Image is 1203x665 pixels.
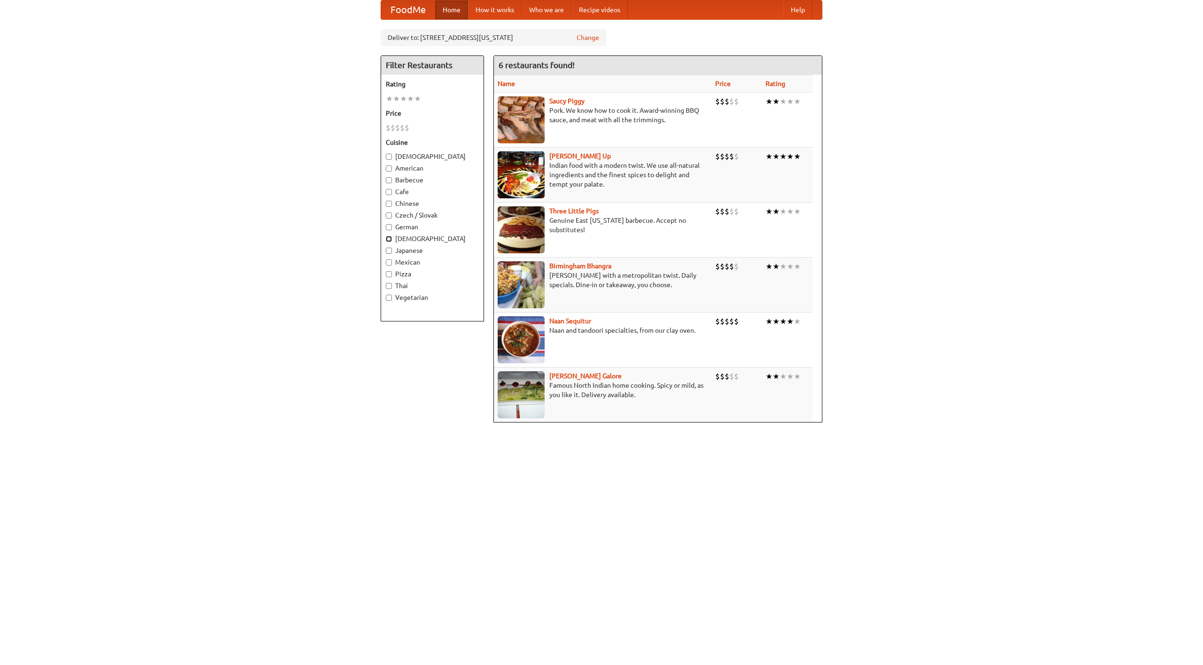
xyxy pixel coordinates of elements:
[386,246,479,255] label: Japanese
[498,216,708,235] p: Genuine East [US_STATE] barbecue. Accept no substitutes!
[766,261,773,272] li: ★
[720,316,725,327] li: $
[549,207,599,215] a: Three Little Pigs
[400,123,405,133] li: $
[766,316,773,327] li: ★
[498,106,708,125] p: Pork. We know how to cook it. Award-winning BBQ sauce, and meat with all the trimmings.
[734,316,739,327] li: $
[386,138,479,147] h5: Cuisine
[571,0,628,19] a: Recipe videos
[386,271,392,277] input: Pizza
[549,317,591,325] a: Naan Sequitur
[773,316,780,327] li: ★
[787,206,794,217] li: ★
[400,94,407,104] li: ★
[780,316,787,327] li: ★
[407,94,414,104] li: ★
[386,79,479,89] h5: Rating
[720,206,725,217] li: $
[725,151,729,162] li: $
[773,371,780,382] li: ★
[734,206,739,217] li: $
[794,96,801,107] li: ★
[780,261,787,272] li: ★
[498,371,545,418] img: currygalore.jpg
[734,261,739,272] li: $
[498,316,545,363] img: naansequitur.jpg
[725,261,729,272] li: $
[720,371,725,382] li: $
[386,293,479,302] label: Vegetarian
[386,175,479,185] label: Barbecue
[766,371,773,382] li: ★
[391,123,395,133] li: $
[386,234,479,243] label: [DEMOGRAPHIC_DATA]
[386,164,479,173] label: American
[386,222,479,232] label: German
[549,262,611,270] a: Birmingham Bhangra
[773,96,780,107] li: ★
[773,151,780,162] li: ★
[766,96,773,107] li: ★
[393,94,400,104] li: ★
[725,206,729,217] li: $
[729,261,734,272] li: $
[720,261,725,272] li: $
[386,236,392,242] input: [DEMOGRAPHIC_DATA]
[734,371,739,382] li: $
[794,206,801,217] li: ★
[766,206,773,217] li: ★
[549,372,622,380] a: [PERSON_NAME] Galore
[787,261,794,272] li: ★
[386,283,392,289] input: Thai
[773,206,780,217] li: ★
[715,96,720,107] li: $
[498,261,545,308] img: bhangra.jpg
[498,80,515,87] a: Name
[729,316,734,327] li: $
[794,151,801,162] li: ★
[386,259,392,266] input: Mexican
[780,206,787,217] li: ★
[787,316,794,327] li: ★
[498,96,545,143] img: saucy.jpg
[773,261,780,272] li: ★
[725,316,729,327] li: $
[498,151,545,198] img: curryup.jpg
[498,271,708,289] p: [PERSON_NAME] with a metropolitan twist. Daily specials. Dine-in or takeaway, you choose.
[787,96,794,107] li: ★
[729,371,734,382] li: $
[498,381,708,399] p: Famous North Indian home cooking. Spicy or mild, as you like it. Delivery available.
[729,151,734,162] li: $
[381,0,435,19] a: FoodMe
[794,261,801,272] li: ★
[734,151,739,162] li: $
[780,371,787,382] li: ★
[734,96,739,107] li: $
[715,261,720,272] li: $
[498,206,545,253] img: littlepigs.jpg
[766,151,773,162] li: ★
[386,224,392,230] input: German
[729,96,734,107] li: $
[386,199,479,208] label: Chinese
[386,177,392,183] input: Barbecue
[498,161,708,189] p: Indian food with a modern twist. We use all-natural ingredients and the finest spices to delight ...
[715,151,720,162] li: $
[549,97,585,105] a: Saucy Piggy
[715,316,720,327] li: $
[783,0,812,19] a: Help
[549,152,611,160] a: [PERSON_NAME] Up
[435,0,468,19] a: Home
[386,189,392,195] input: Cafe
[522,0,571,19] a: Who we are
[780,151,787,162] li: ★
[386,281,479,290] label: Thai
[787,151,794,162] li: ★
